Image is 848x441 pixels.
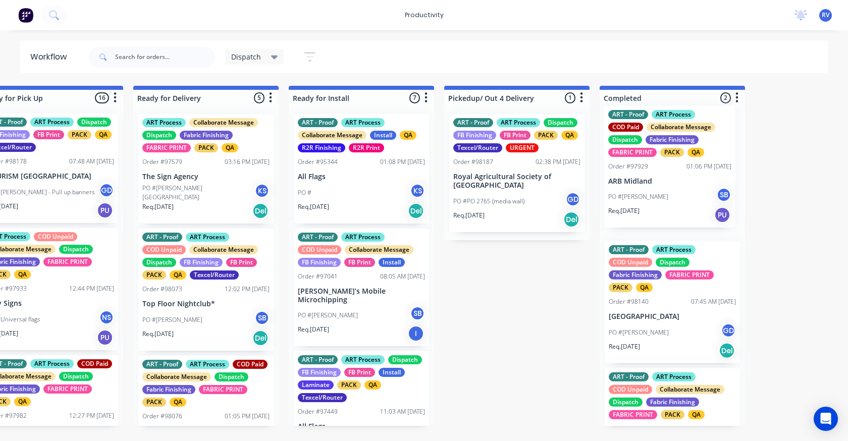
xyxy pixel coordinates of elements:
[814,407,838,431] div: Open Intercom Messenger
[115,47,215,67] input: Search for orders...
[231,51,261,62] span: Dispatch
[30,51,72,63] div: Workflow
[18,8,33,23] img: Factory
[400,8,449,23] div: productivity
[822,11,829,20] span: RV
